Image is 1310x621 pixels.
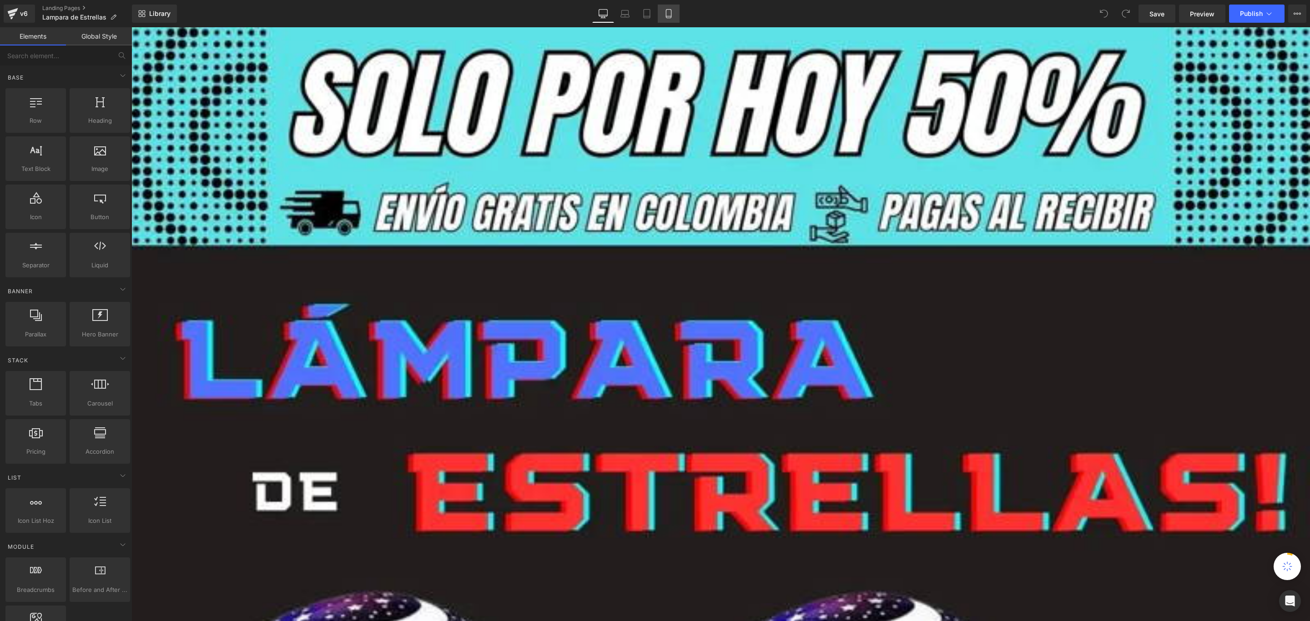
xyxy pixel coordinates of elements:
[614,5,636,23] a: Laptop
[8,585,63,595] span: Breadcrumbs
[1240,10,1263,17] span: Publish
[132,5,177,23] a: New Library
[1190,9,1214,19] span: Preview
[72,330,127,339] span: Hero Banner
[42,14,106,21] span: Lampara de Estrellas
[72,116,127,125] span: Heading
[1279,590,1301,612] div: Open Intercom Messenger
[658,5,680,23] a: Mobile
[149,10,171,18] span: Library
[1117,5,1135,23] button: Redo
[72,399,127,408] span: Carousel
[8,260,63,270] span: Separator
[72,585,127,595] span: Before and After Images
[636,5,658,23] a: Tablet
[1149,9,1164,19] span: Save
[1179,5,1225,23] a: Preview
[8,116,63,125] span: Row
[8,212,63,222] span: Icon
[592,5,614,23] a: Desktop
[4,5,35,23] a: v6
[8,447,63,456] span: Pricing
[7,473,22,482] span: List
[7,287,34,295] span: Banner
[8,399,63,408] span: Tabs
[72,516,127,526] span: Icon List
[72,212,127,222] span: Button
[72,447,127,456] span: Accordion
[18,8,30,20] div: v6
[72,164,127,174] span: Image
[1095,5,1113,23] button: Undo
[8,164,63,174] span: Text Block
[7,542,35,551] span: Module
[1288,5,1306,23] button: More
[66,27,132,45] a: Global Style
[7,356,29,365] span: Stack
[42,5,132,12] a: Landing Pages
[8,330,63,339] span: Parallax
[1229,5,1285,23] button: Publish
[72,260,127,270] span: Liquid
[7,73,25,82] span: Base
[8,516,63,526] span: Icon List Hoz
